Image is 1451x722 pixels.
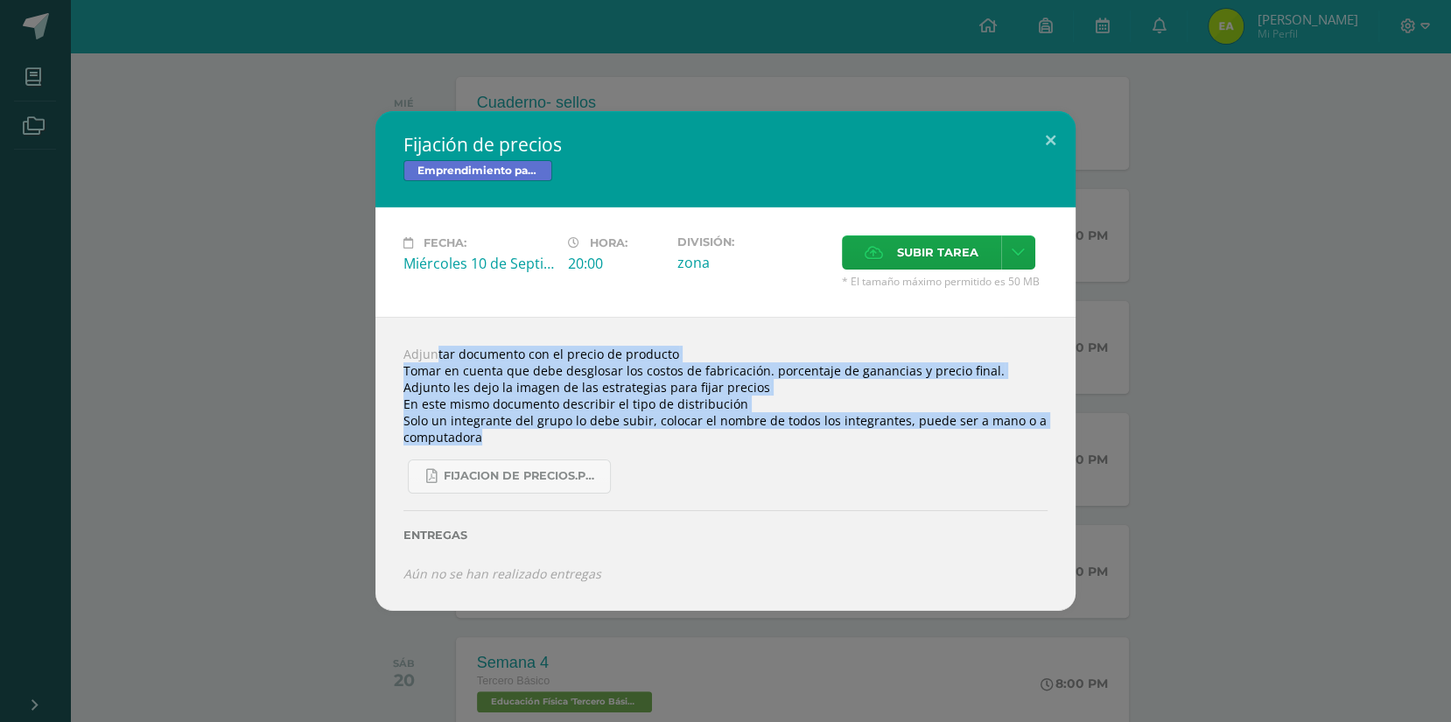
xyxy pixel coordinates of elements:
span: * El tamaño máximo permitido es 50 MB [842,274,1048,289]
i: Aún no se han realizado entregas [403,565,601,582]
div: 20:00 [568,254,663,273]
h2: Fijación de precios [403,132,1048,157]
button: Close (Esc) [1026,111,1076,171]
div: Adjuntar documento con el precio de producto Tomar en cuenta que debe desglosar los costos de fab... [375,317,1076,611]
div: Miércoles 10 de Septiembre [403,254,554,273]
a: fijacion de precios.pdf [408,459,611,494]
span: Emprendimiento para la Productividad [403,160,552,181]
span: fijacion de precios.pdf [444,469,601,483]
span: Fecha: [424,236,466,249]
span: Subir tarea [897,236,978,269]
label: Entregas [403,529,1048,542]
div: zona [677,253,828,272]
span: Hora: [590,236,627,249]
label: División: [677,235,828,249]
